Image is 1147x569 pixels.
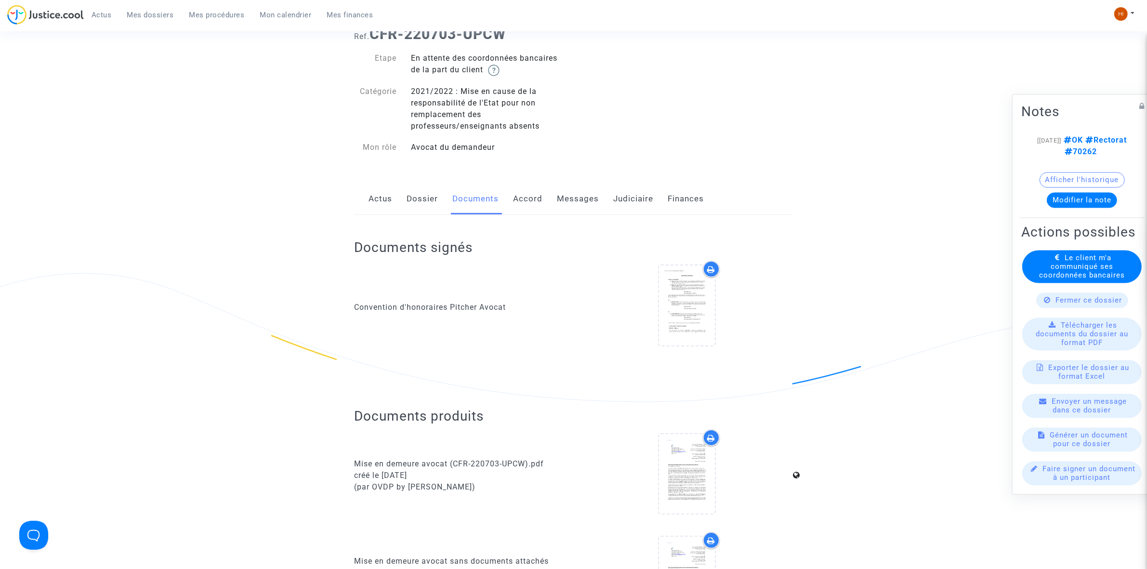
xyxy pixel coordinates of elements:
[1047,192,1117,208] button: Modifier la note
[1021,103,1143,120] h2: Notes
[369,183,392,215] a: Actus
[7,5,84,25] img: jc-logo.svg
[347,86,404,132] div: Catégorie
[189,11,245,19] span: Mes procédures
[668,183,704,215] a: Finances
[452,183,499,215] a: Documents
[488,65,500,76] img: help.svg
[407,183,438,215] a: Dossier
[1042,464,1135,482] span: Faire signer un document à un participant
[1040,172,1125,187] button: Afficher l'historique
[369,26,506,42] b: CFR-220703-UPCW
[354,481,567,493] div: (par OVDP by [PERSON_NAME])
[354,32,369,41] span: Ref.
[347,142,404,153] div: Mon rôle
[1039,253,1125,279] span: Le client m'a communiqué ses coordonnées bancaires
[513,183,542,215] a: Accord
[127,11,174,19] span: Mes dossiers
[1114,7,1128,21] img: fc99b196863ffcca57bb8fe2645aafd9
[354,302,567,313] div: Convention d'honoraires Pitcher Avocat
[1052,397,1127,414] span: Envoyer un message dans ce dossier
[1021,224,1143,240] h2: Actions possibles
[1083,135,1127,145] span: Rectorat
[1050,431,1128,448] span: Générer un document pour ce dossier
[354,408,793,424] h2: Documents produits
[92,11,112,19] span: Actus
[354,470,567,481] div: créé le [DATE]
[19,521,48,550] iframe: Help Scout Beacon - Open
[557,183,599,215] a: Messages
[260,11,312,19] span: Mon calendrier
[327,11,373,19] span: Mes finances
[1061,135,1083,145] span: OK
[404,86,574,132] div: 2021/2022 : Mise en cause de la responsabilité de l'Etat pour non remplacement des professeurs/en...
[354,458,567,470] div: Mise en demeure avocat (CFR-220703-UPCW).pdf
[347,53,404,76] div: Etape
[404,53,574,76] div: En attente des coordonnées bancaires de la part du client
[354,239,473,256] h2: Documents signés
[1049,363,1130,381] span: Exporter le dossier au format Excel
[1065,147,1097,156] span: 70262
[1036,321,1128,347] span: Télécharger les documents du dossier au format PDF
[1056,296,1122,304] span: Fermer ce dossier
[1037,137,1061,144] span: [[DATE]]
[404,142,574,153] div: Avocat du demandeur
[613,183,653,215] a: Judiciaire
